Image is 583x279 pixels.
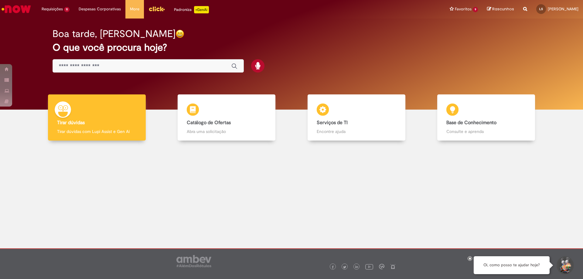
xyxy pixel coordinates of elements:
a: Rascunhos [487,6,514,12]
b: Catálogo de Ofertas [187,120,231,126]
p: Encontre ajuda [317,128,396,134]
b: Base de Conhecimento [446,120,496,126]
span: 11 [64,7,70,12]
img: click_logo_yellow_360x200.png [148,4,165,13]
span: More [130,6,139,12]
a: Catálogo de Ofertas Abra uma solicitação [162,94,292,141]
img: logo_footer_linkedin.png [355,265,358,269]
img: happy-face.png [176,29,184,38]
div: Padroniza [174,6,209,13]
img: logo_footer_ambev_rotulo_gray.png [176,255,211,267]
p: Consulte e aprenda [446,128,526,134]
b: Serviços de TI [317,120,348,126]
span: Favoritos [455,6,472,12]
img: logo_footer_naosei.png [390,264,396,269]
a: Base de Conhecimento Consulte e aprenda [421,94,551,141]
h2: O que você procura hoje? [53,42,531,53]
p: Abra uma solicitação [187,128,266,134]
img: ServiceNow [1,3,32,15]
p: Tirar dúvidas com Lupi Assist e Gen Ai [57,128,137,134]
span: [PERSON_NAME] [548,6,578,12]
a: Tirar dúvidas Tirar dúvidas com Lupi Assist e Gen Ai [32,94,162,141]
span: Despesas Corporativas [79,6,121,12]
h2: Boa tarde, [PERSON_NAME] [53,29,176,39]
a: Serviços de TI Encontre ajuda [291,94,421,141]
img: logo_footer_twitter.png [343,266,346,269]
p: +GenAi [194,6,209,13]
span: Rascunhos [492,6,514,12]
button: Iniciar Conversa de Suporte [556,256,574,274]
img: logo_footer_facebook.png [331,266,334,269]
img: logo_footer_youtube.png [365,263,373,270]
div: Oi, como posso te ajudar hoje? [474,256,550,274]
img: logo_footer_workplace.png [379,264,384,269]
b: Tirar dúvidas [57,120,85,126]
span: LS [539,7,543,11]
span: Requisições [42,6,63,12]
span: 9 [473,7,478,12]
